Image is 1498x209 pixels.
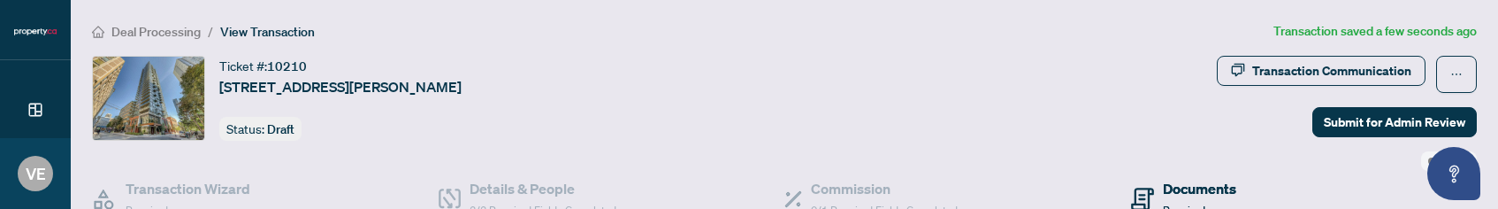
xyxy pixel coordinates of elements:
h4: Commission [811,178,958,199]
h4: Transaction Wizard [126,178,250,199]
h4: Documents [1163,178,1236,199]
div: Ticket #: [219,56,307,76]
h4: Details & People [470,178,616,199]
article: Transaction saved a few seconds ago [1273,21,1477,42]
div: Status: [219,117,302,141]
span: 10210 [267,58,307,74]
li: / [208,21,213,42]
img: IMG-C12234883_1.jpg [93,57,204,140]
span: Draft [267,121,294,137]
button: Submit for Admin Review [1312,107,1477,137]
span: ellipsis [1450,68,1463,81]
div: Transaction Communication [1252,57,1411,85]
span: Deal Processing [111,24,201,40]
span: home [92,26,104,38]
span: Submit for Admin Review [1324,108,1465,136]
button: Transaction Communication [1217,56,1425,86]
img: logo [14,27,57,37]
button: Open asap [1427,147,1480,200]
span: VE [26,161,46,186]
span: View Transaction [220,24,315,40]
span: [STREET_ADDRESS][PERSON_NAME] [219,76,462,97]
